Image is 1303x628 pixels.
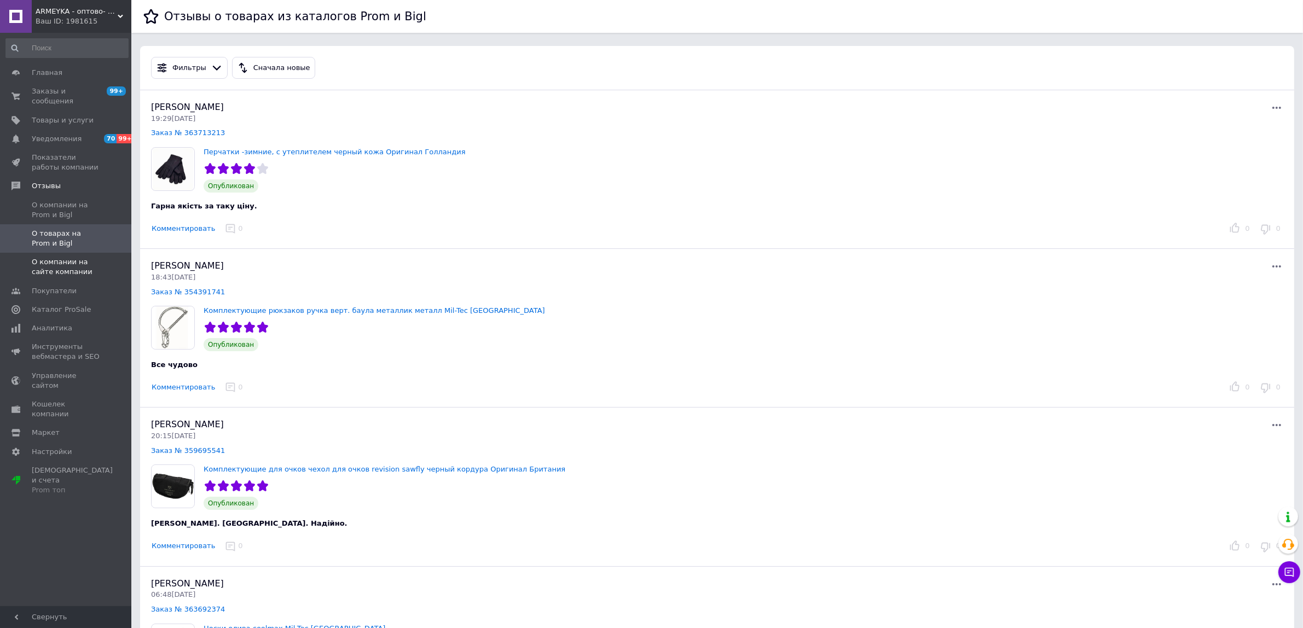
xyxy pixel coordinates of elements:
[32,323,72,333] span: Аналитика
[32,485,113,495] div: Prom топ
[36,16,131,26] div: Ваш ID: 1981615
[32,134,82,144] span: Уведомления
[151,129,225,137] a: Заказ № 363713213
[204,465,565,473] a: Комплектующие для очков чехол для очков revision sawfly черный кордура Оригинал Британия
[151,288,225,296] a: Заказ № 354391741
[151,57,228,79] button: Фильтры
[151,223,216,235] button: Комментировать
[32,371,101,391] span: Управление сайтом
[104,134,117,143] span: 70
[170,62,209,74] div: Фильтры
[152,465,194,508] img: Комплектующие для очков чехол для очков revision sawfly черный кордура Оригинал Британия
[1278,561,1300,583] button: Чат с покупателем
[151,273,195,281] span: 18:43[DATE]
[151,382,216,393] button: Комментировать
[32,257,101,277] span: О компании на сайте компании
[232,57,315,79] button: Сначала новые
[204,148,466,156] a: Перчатки -зимние, с утеплителем черный кожа Оригинал Голландия
[152,148,194,190] img: Перчатки -зимние, с утеплителем черный кожа Оригинал Голландия
[32,181,61,191] span: Отзывы
[151,419,224,429] span: [PERSON_NAME]
[32,428,60,438] span: Маркет
[32,86,101,106] span: Заказы и сообщения
[107,86,126,96] span: 99+
[204,338,258,351] span: Опубликован
[204,306,545,315] a: Комплектующие рюкзаков ручка верт. баула металлик металл Mil-Tec [GEOGRAPHIC_DATA]
[151,578,224,589] span: [PERSON_NAME]
[164,10,426,23] h1: Отзывы о товарах из каталогов Prom и Bigl
[152,306,194,349] img: Комплектующие рюкзаков ручка верт. баула металлик металл Mil-Tec Германия
[32,68,62,78] span: Главная
[32,305,91,315] span: Каталог ProSale
[204,497,258,510] span: Опубликован
[151,202,257,210] span: Гарна якість за таку ціну.
[36,7,118,16] span: ARMEYKA - оптово- розничная база- Военторг
[32,466,113,496] span: [DEMOGRAPHIC_DATA] и счета
[151,605,225,613] a: Заказ № 363692374
[32,200,101,220] span: О компании на Prom и Bigl
[204,179,258,193] span: Опубликован
[5,38,129,58] input: Поиск
[151,540,216,552] button: Комментировать
[151,446,225,455] a: Заказ № 359695541
[151,114,195,123] span: 19:29[DATE]
[151,590,195,598] span: 06:48[DATE]
[32,153,101,172] span: Показатели работы компании
[32,399,101,419] span: Кошелек компании
[151,432,195,440] span: 20:15[DATE]
[151,260,224,271] span: [PERSON_NAME]
[32,286,77,296] span: Покупатели
[32,447,72,457] span: Настройки
[151,360,198,369] span: Все чудово
[117,134,135,143] span: 99+
[32,229,101,248] span: О товарах на Prom и Bigl
[251,62,312,74] div: Сначала новые
[151,102,224,112] span: [PERSON_NAME]
[32,342,101,362] span: Инструменты вебмастера и SEO
[32,115,94,125] span: Товары и услуги
[151,519,348,527] span: [PERSON_NAME]. [GEOGRAPHIC_DATA]. Надійно.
